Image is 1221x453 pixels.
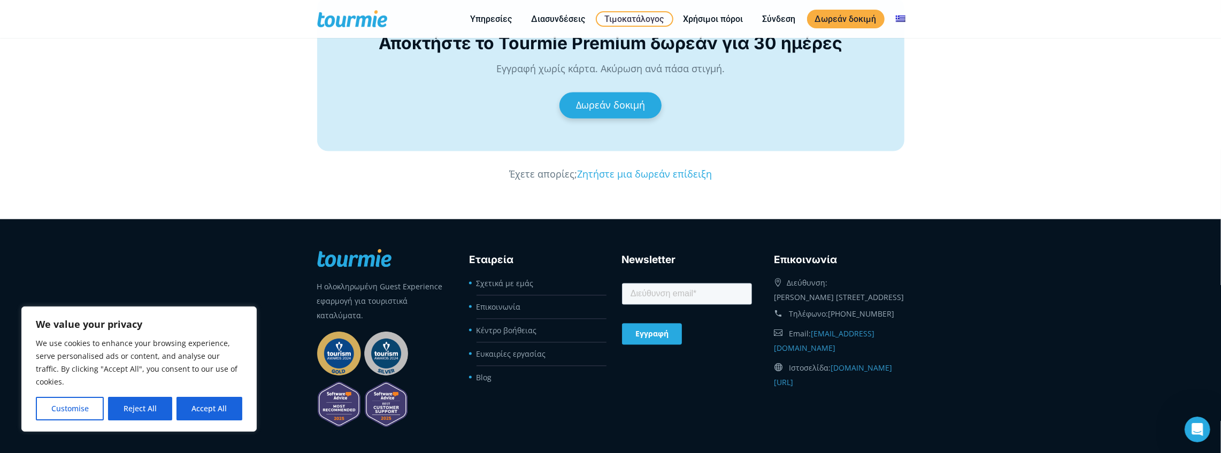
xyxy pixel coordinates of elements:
[317,279,447,323] p: Η ολοκληρωμένη Guest Experience εφαρμογή για τουριστικά καταλύματα.
[374,33,848,53] h3: Αποκτήστε το Tourmie Premium δωρεάν για 30 ημέρες
[470,252,600,268] h3: Εταιρεία
[36,318,242,331] p: We value your privacy
[755,12,804,26] a: Σύνδεση
[317,167,904,181] p: Έχετε απορίες;
[176,397,242,420] button: Accept All
[622,252,752,268] h3: Newsletter
[596,11,673,27] a: Τιμοκατάλογος
[524,12,594,26] a: Διασυνδέσεις
[675,12,751,26] a: Χρήσιμοι πόροι
[463,12,520,26] a: Υπηρεσίες
[36,337,242,388] p: We use cookies to enhance your browsing experience, serve personalised ads or content, and analys...
[477,278,534,288] a: Σχετικά με εμάς
[108,397,172,420] button: Reject All
[576,98,645,111] span: Δωρεάν δοκιμή
[774,324,904,358] div: Email:
[774,273,904,304] div: Διεύθυνση: [PERSON_NAME] [STREET_ADDRESS]
[559,92,662,118] a: Δωρεάν δοκιμή
[888,12,913,26] a: Αλλαγή σε
[577,167,712,180] a: Ζητήστε μια δωρεάν επίδειξη
[622,281,752,351] iframe: Form 0
[774,252,904,268] h3: Eπικοινωνία
[496,62,725,75] span: Εγγραφή χωρίς κάρτα. Ακύρωση ανά πάσα στιγμή.
[774,304,904,324] div: Τηλέφωνο:
[774,358,904,392] div: Ιστοσελίδα:
[807,10,885,28] a: Δωρεάν δοκιμή
[774,363,893,387] a: [DOMAIN_NAME][URL]
[774,328,875,353] a: [EMAIL_ADDRESS][DOMAIN_NAME]
[477,325,537,335] a: Κέντρο βοήθειας
[36,397,104,420] button: Customise
[477,372,492,382] a: Blog
[1185,417,1210,442] iframe: Intercom live chat
[477,349,546,359] a: Ευκαιρίες εργασίας
[828,309,895,319] a: [PHONE_NUMBER]
[477,302,521,312] a: Επικοινωνία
